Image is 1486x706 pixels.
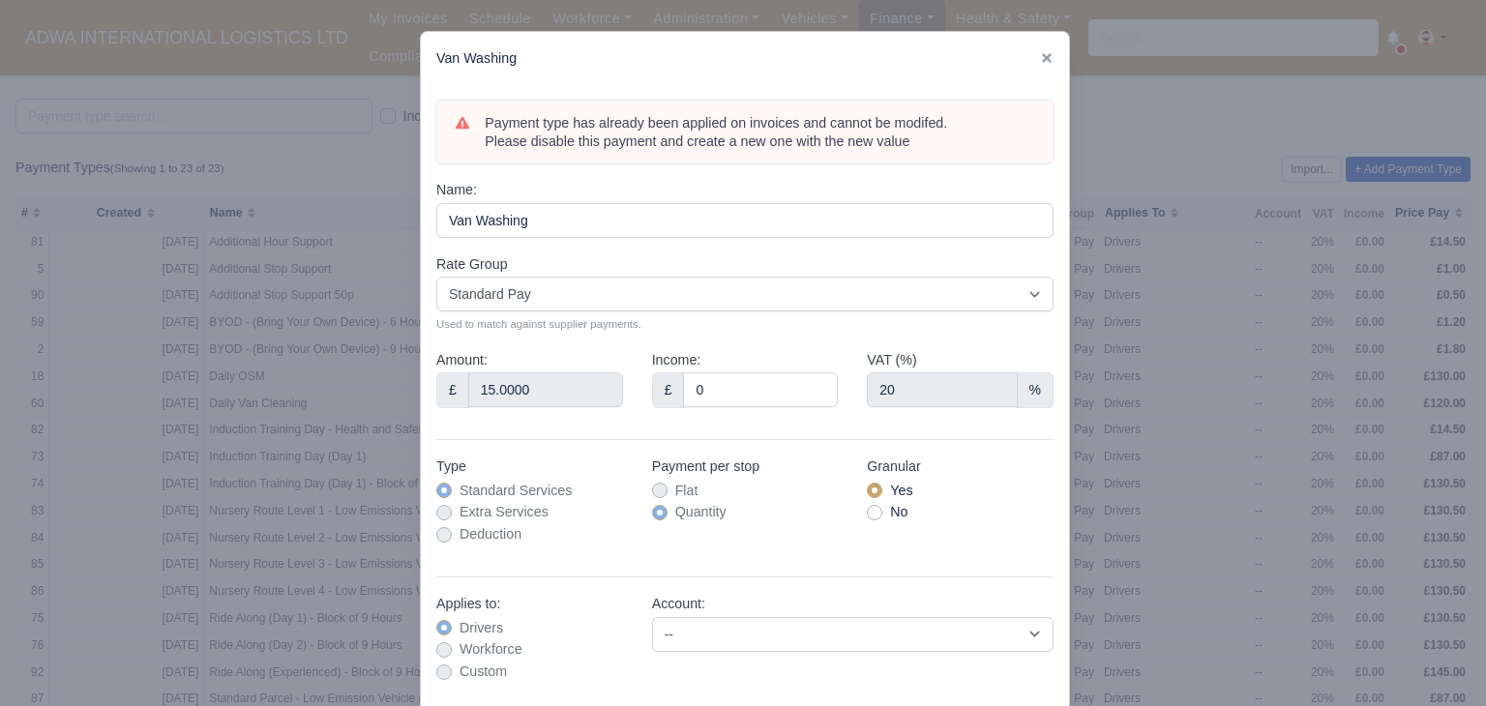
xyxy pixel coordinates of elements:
[436,593,500,615] label: Applies to:
[460,661,507,683] label: Custom
[675,501,727,523] label: Quantity
[436,372,469,407] div: £
[867,456,920,478] label: Granular
[436,315,1054,333] small: Used to match against supplier payments.
[652,349,701,371] label: Income:
[652,456,760,478] label: Payment per stop
[460,617,503,639] label: Drivers
[1389,613,1486,706] iframe: Chat Widget
[436,253,508,276] label: Rate Group
[867,349,916,371] label: VAT (%)
[436,349,488,371] label: Amount:
[436,456,466,478] label: Type
[890,501,907,523] label: No
[460,501,549,523] label: Extra Services
[485,114,1034,152] div: Payment type has already been applied on invoices and cannot be modifed.
[485,132,1034,152] div: Please disable this payment and create a new one with the new value
[460,638,522,661] label: Workforce
[460,523,521,545] label: Deduction
[436,179,477,201] label: Name:
[890,480,912,502] label: Yes
[652,372,685,407] div: £
[1017,372,1054,407] div: %
[652,593,705,615] label: Account:
[421,32,1069,85] div: Van Washing
[675,480,698,502] label: Flat
[460,480,572,502] label: Standard Services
